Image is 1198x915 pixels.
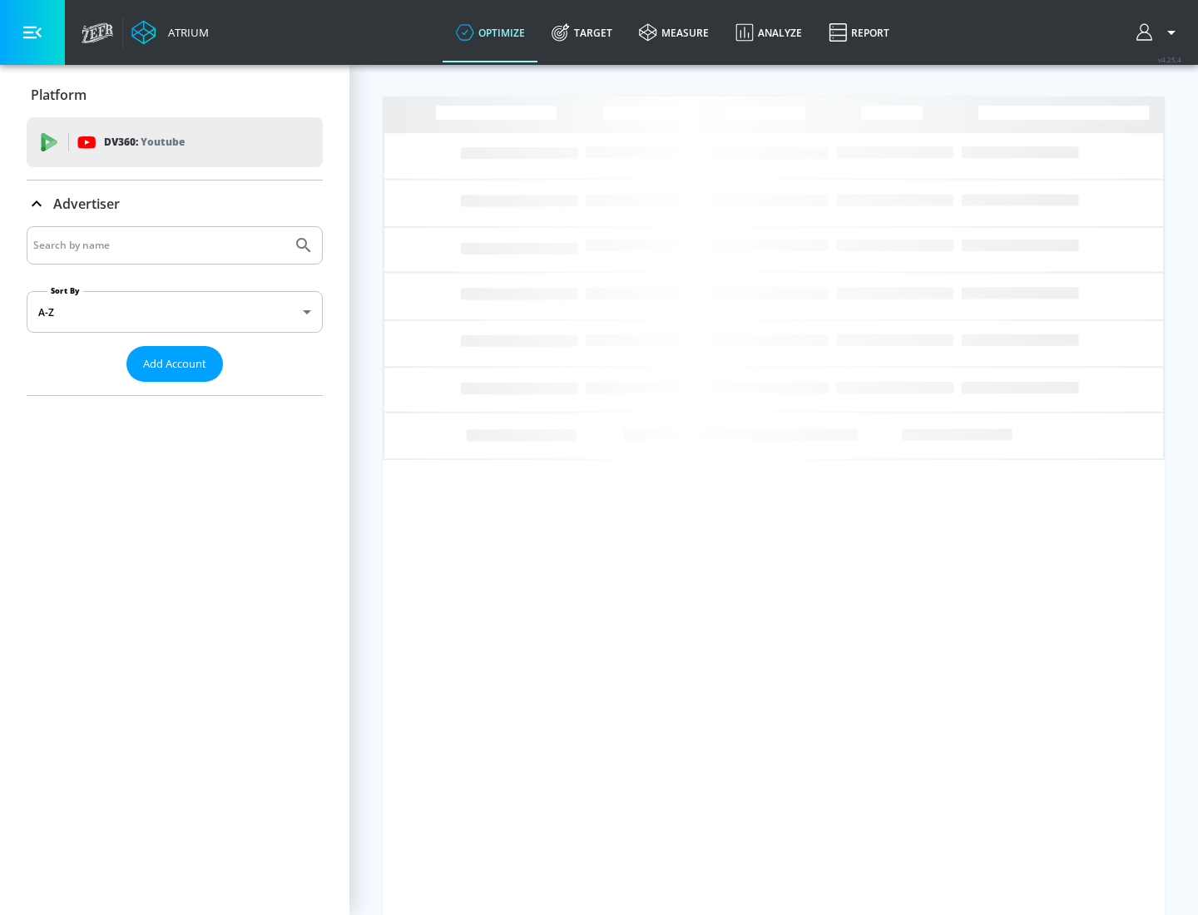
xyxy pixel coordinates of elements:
[33,235,285,256] input: Search by name
[443,2,538,62] a: optimize
[31,86,87,104] p: Platform
[47,285,83,296] label: Sort By
[131,20,209,45] a: Atrium
[27,117,323,167] div: DV360: Youtube
[722,2,815,62] a: Analyze
[626,2,722,62] a: measure
[126,346,223,382] button: Add Account
[27,72,323,118] div: Platform
[53,195,120,213] p: Advertiser
[141,133,185,151] p: Youtube
[815,2,903,62] a: Report
[27,382,323,395] nav: list of Advertiser
[104,133,185,151] p: DV360:
[538,2,626,62] a: Target
[161,25,209,40] div: Atrium
[27,181,323,227] div: Advertiser
[143,354,206,373] span: Add Account
[27,226,323,395] div: Advertiser
[27,291,323,333] div: A-Z
[1158,55,1181,64] span: v 4.25.4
